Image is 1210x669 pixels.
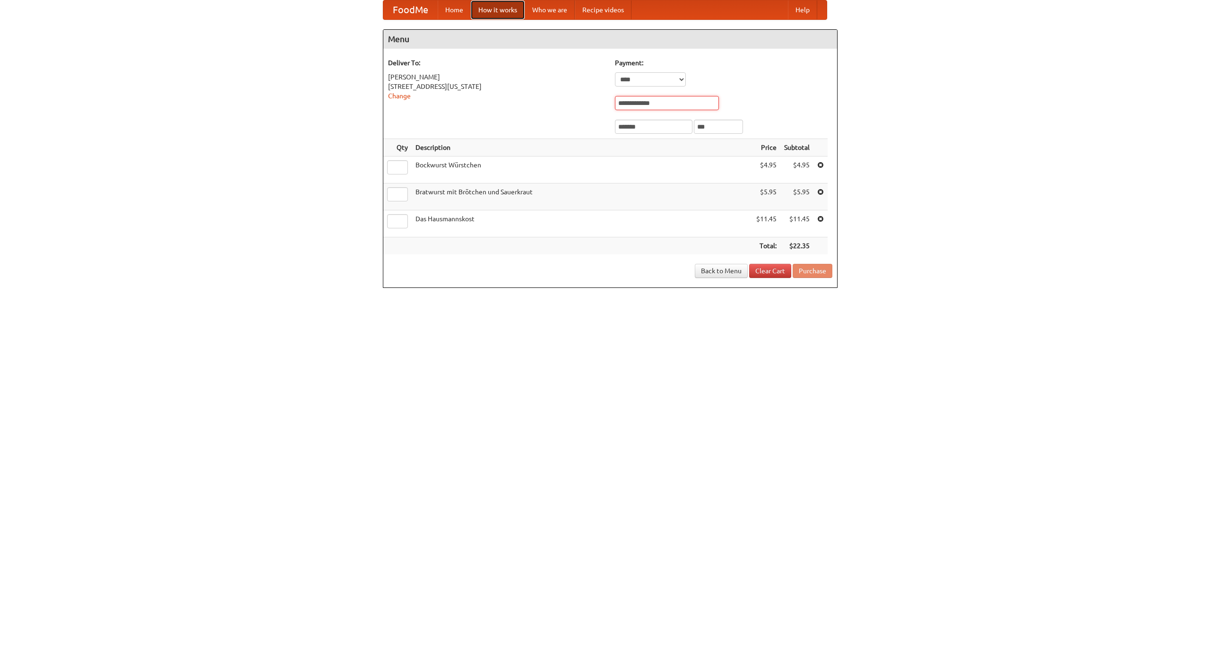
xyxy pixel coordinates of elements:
[695,264,748,278] a: Back to Menu
[388,92,411,100] a: Change
[788,0,817,19] a: Help
[752,156,780,183] td: $4.95
[438,0,471,19] a: Home
[780,210,813,237] td: $11.45
[793,264,832,278] button: Purchase
[780,183,813,210] td: $5.95
[749,264,791,278] a: Clear Cart
[752,210,780,237] td: $11.45
[412,156,752,183] td: Bockwurst Würstchen
[388,72,605,82] div: [PERSON_NAME]
[615,58,832,68] h5: Payment:
[388,82,605,91] div: [STREET_ADDRESS][US_STATE]
[525,0,575,19] a: Who we are
[412,183,752,210] td: Bratwurst mit Brötchen und Sauerkraut
[471,0,525,19] a: How it works
[412,210,752,237] td: Das Hausmannskost
[388,58,605,68] h5: Deliver To:
[780,156,813,183] td: $4.95
[752,139,780,156] th: Price
[780,139,813,156] th: Subtotal
[412,139,752,156] th: Description
[575,0,631,19] a: Recipe videos
[383,0,438,19] a: FoodMe
[383,139,412,156] th: Qty
[383,30,837,49] h4: Menu
[752,237,780,255] th: Total:
[780,237,813,255] th: $22.35
[752,183,780,210] td: $5.95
